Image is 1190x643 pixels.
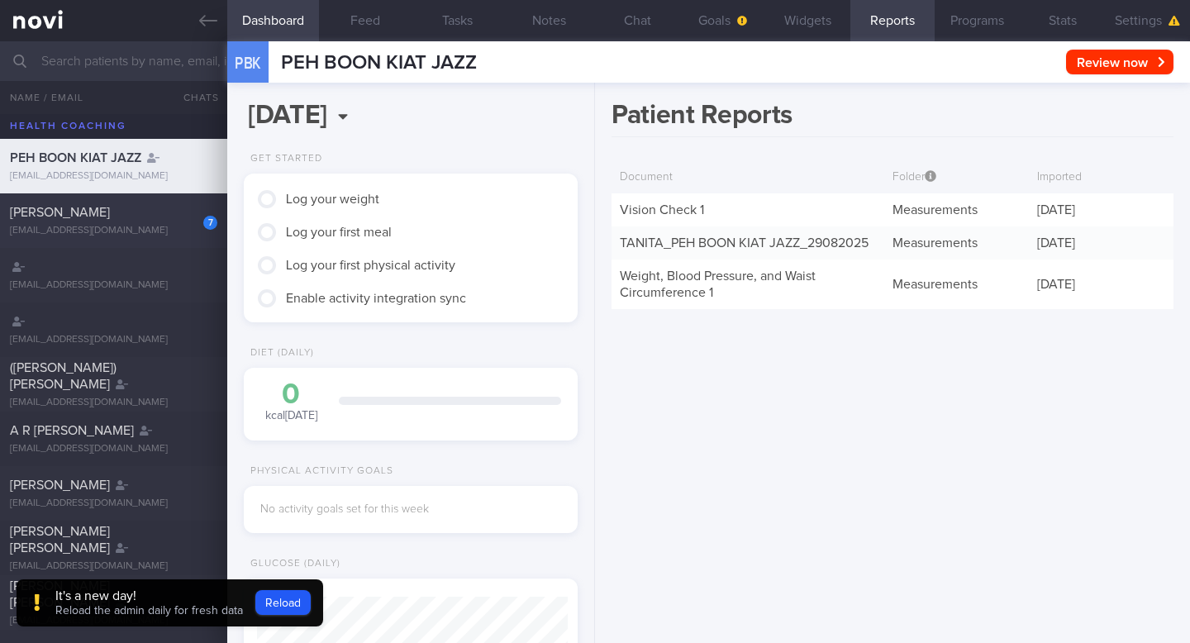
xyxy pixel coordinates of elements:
[1066,50,1173,74] button: Review now
[10,424,134,437] span: A R [PERSON_NAME]
[620,203,704,217] a: Vision Check 1
[260,380,322,424] div: kcal [DATE]
[10,361,117,391] span: ([PERSON_NAME]) [PERSON_NAME]
[10,206,110,219] span: [PERSON_NAME]
[620,269,816,299] a: Weight, Blood Pressure, and Waist Circumference 1
[161,81,227,114] button: Chats
[10,560,217,573] div: [EMAIL_ADDRESS][DOMAIN_NAME]
[10,397,217,409] div: [EMAIL_ADDRESS][DOMAIN_NAME]
[10,443,217,455] div: [EMAIL_ADDRESS][DOMAIN_NAME]
[55,588,243,604] div: It's a new day!
[55,605,243,617] span: Reload the admin daily for fresh data
[260,380,322,409] div: 0
[203,216,217,230] div: 7
[260,502,561,517] div: No activity goals set for this week
[612,162,884,193] div: Document
[281,53,477,73] span: PEH BOON KIAT JAZZ
[10,279,217,292] div: [EMAIL_ADDRESS][DOMAIN_NAME]
[1029,268,1173,301] div: [DATE]
[10,579,110,609] span: [PERSON_NAME] [PERSON_NAME]
[10,151,141,164] span: PEH BOON KIAT JAZZ
[244,347,314,360] div: Diet (Daily)
[10,170,217,183] div: [EMAIL_ADDRESS][DOMAIN_NAME]
[10,225,217,237] div: [EMAIL_ADDRESS][DOMAIN_NAME]
[1029,162,1173,193] div: Imported
[10,615,217,627] div: [EMAIL_ADDRESS][DOMAIN_NAME]
[612,99,1173,137] h1: Patient Reports
[244,558,340,570] div: Glucose (Daily)
[10,334,217,346] div: [EMAIL_ADDRESS][DOMAIN_NAME]
[884,162,1029,193] div: Folder
[244,153,322,165] div: Get Started
[884,193,1029,226] div: Measurements
[884,268,1029,301] div: Measurements
[1029,226,1173,260] div: [DATE]
[244,465,393,478] div: Physical Activity Goals
[223,31,273,95] div: PBK
[10,498,217,510] div: [EMAIL_ADDRESS][DOMAIN_NAME]
[10,525,110,555] span: [PERSON_NAME] [PERSON_NAME]
[884,226,1029,260] div: Measurements
[10,479,110,492] span: [PERSON_NAME]
[620,236,869,250] a: TANITA_PEH BOON KIAT JAZZ_29082025
[255,590,311,615] button: Reload
[1029,193,1173,226] div: [DATE]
